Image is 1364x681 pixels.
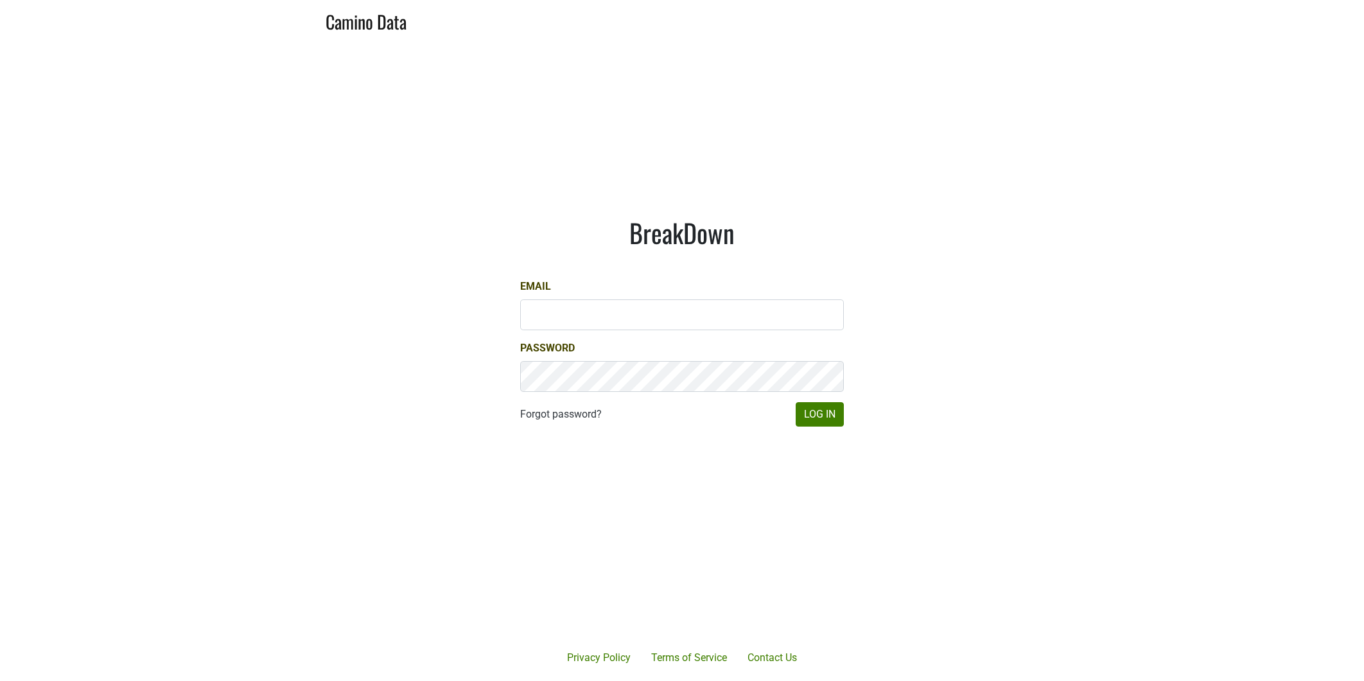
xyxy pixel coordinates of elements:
[520,279,551,294] label: Email
[557,645,641,671] a: Privacy Policy
[520,407,602,422] a: Forgot password?
[641,645,737,671] a: Terms of Service
[326,5,407,35] a: Camino Data
[520,217,844,248] h1: BreakDown
[796,402,844,427] button: Log In
[520,340,575,356] label: Password
[737,645,807,671] a: Contact Us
